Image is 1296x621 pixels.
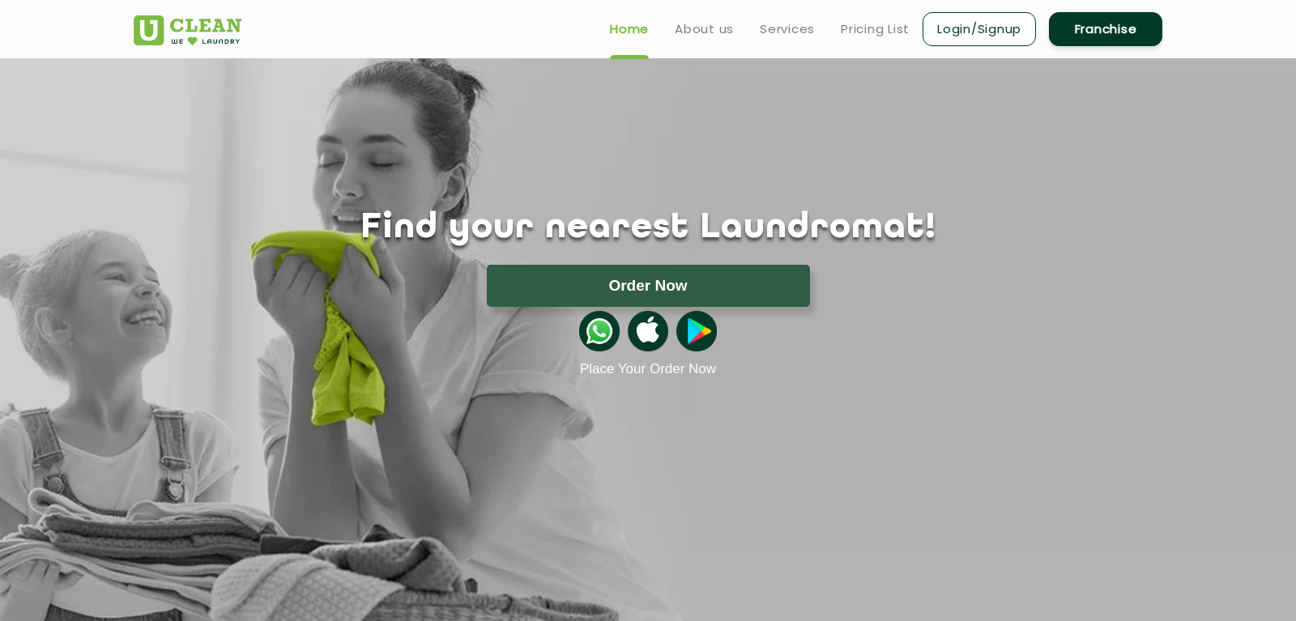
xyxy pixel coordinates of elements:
a: Login/Signup [923,12,1036,46]
a: Pricing List [841,19,910,39]
a: About us [675,19,734,39]
img: apple-icon.png [628,311,668,351]
a: Place Your Order Now [580,361,716,377]
img: playstoreicon.png [676,311,717,351]
h1: Find your nearest Laundromat! [122,208,1174,249]
a: Services [760,19,815,39]
a: Franchise [1049,12,1162,46]
img: UClean Laundry and Dry Cleaning [134,15,241,45]
img: whatsappicon.png [579,311,620,351]
button: Order Now [487,265,810,307]
a: Home [610,19,649,39]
